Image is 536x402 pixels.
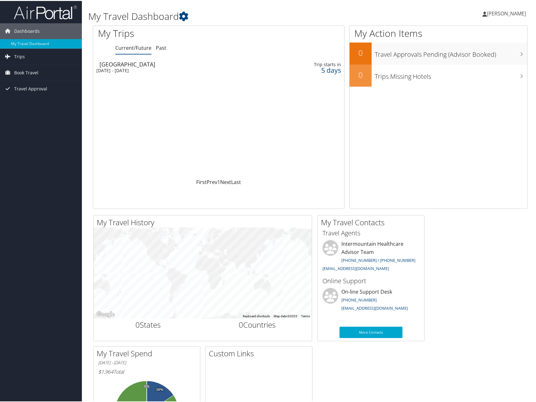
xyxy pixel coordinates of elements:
a: Next [220,178,231,185]
h3: Trips Missing Hotels [375,68,527,80]
span: $1,964 [98,367,113,374]
h2: Custom Links [209,347,312,358]
a: Terms (opens in new tab) [301,313,310,317]
span: 0 [135,319,140,329]
h6: Total [98,367,195,374]
li: Intermountain Healthcare Advisor Team [319,239,423,273]
h2: My Travel History [97,216,312,227]
h2: My Travel Contacts [321,216,424,227]
h2: My Travel Spend [97,347,200,358]
h1: My Trips [98,26,235,39]
a: Prev [207,178,217,185]
span: Dashboards [14,22,40,38]
a: 0Trips Missing Hotels [350,64,527,86]
tspan: 16% [156,387,163,391]
a: Past [156,43,166,50]
span: Travel Approval [14,80,47,96]
span: Book Travel [14,64,38,80]
a: More Contacts [339,326,402,337]
li: On-line Support Desk [319,287,423,313]
img: airportal-logo.png [14,4,77,19]
tspan: 0% [144,384,149,388]
h3: Travel Approvals Pending (Advisor Booked) [375,46,527,58]
h6: [DATE] - [DATE] [98,359,195,365]
a: [PERSON_NAME] [482,3,532,22]
h2: 0 [350,47,372,57]
span: Map data ©2025 [274,313,297,317]
div: 5 days [287,66,341,72]
img: Google [95,309,116,318]
a: 0Travel Approvals Pending (Advisor Booked) [350,42,527,64]
span: [PERSON_NAME] [487,9,526,16]
a: 1 [217,178,220,185]
h1: My Travel Dashboard [88,9,384,22]
span: 0 [239,319,243,329]
a: [EMAIL_ADDRESS][DOMAIN_NAME] [322,265,389,270]
h2: 0 [350,69,372,79]
div: [GEOGRAPHIC_DATA] [100,60,258,66]
h3: Online Support [322,276,419,284]
span: Trips [14,48,25,64]
h2: States [98,319,198,329]
h2: Countries [208,319,307,329]
a: [EMAIL_ADDRESS][DOMAIN_NAME] [341,304,408,310]
h1: My Action Items [350,26,527,39]
a: Last [231,178,241,185]
a: [PHONE_NUMBER] [341,296,377,302]
button: Keyboard shortcuts [243,313,270,318]
a: [PHONE_NUMBER] / [PHONE_NUMBER] [341,256,415,262]
div: [DATE] - [DATE] [96,67,255,72]
a: First [196,178,207,185]
a: Open this area in Google Maps (opens a new window) [95,309,116,318]
div: Trip starts in [287,61,341,66]
h3: Travel Agents [322,228,419,237]
a: Current/Future [115,43,151,50]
